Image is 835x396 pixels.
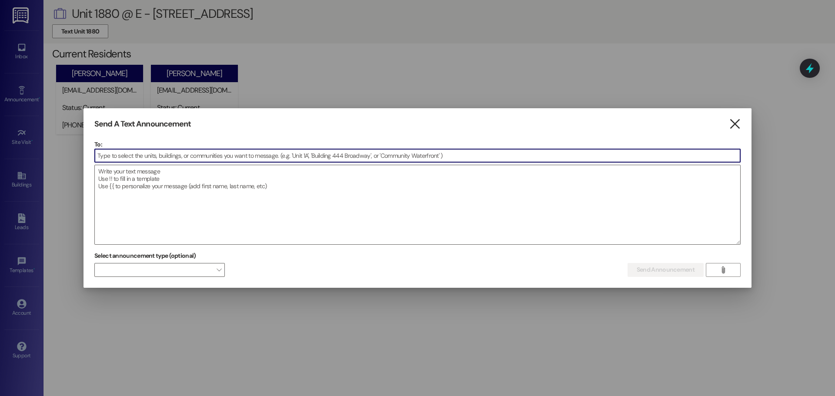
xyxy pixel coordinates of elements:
h3: Send A Text Announcement [94,119,191,129]
button: Send Announcement [628,263,704,277]
input: Type to select the units, buildings, or communities you want to message. (e.g. 'Unit 1A', 'Buildi... [95,149,740,162]
p: To: [94,140,741,149]
i:  [720,266,726,273]
i:  [729,120,741,129]
span: Send Announcement [637,265,695,274]
label: Select announcement type (optional) [94,249,196,263]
